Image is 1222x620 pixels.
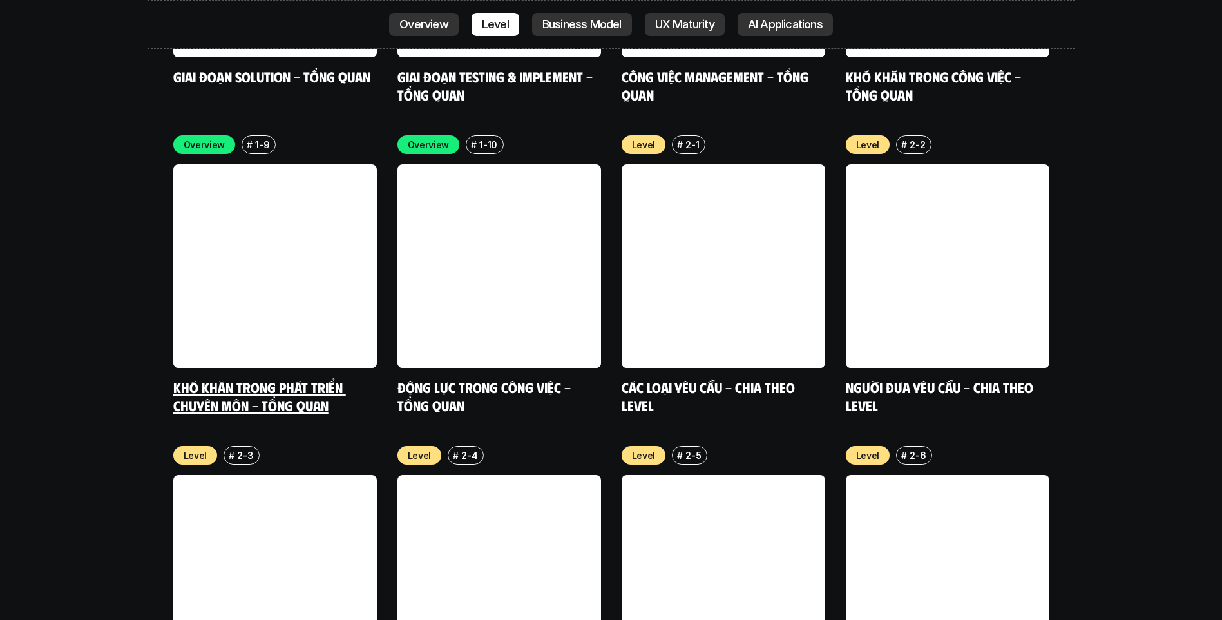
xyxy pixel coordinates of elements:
[389,13,459,36] a: Overview
[397,68,596,103] a: Giai đoạn Testing & Implement - Tổng quan
[632,138,656,151] p: Level
[173,378,346,414] a: Khó khăn trong phát triển chuyên môn - Tổng quan
[479,138,497,151] p: 1-10
[453,450,459,460] h6: #
[184,449,207,462] p: Level
[846,68,1024,103] a: Khó khăn trong công việc - Tổng quan
[910,138,925,151] p: 2-2
[846,378,1036,414] a: Người đưa yêu cầu - Chia theo Level
[910,449,926,462] p: 2-6
[685,449,701,462] p: 2-5
[901,450,907,460] h6: #
[685,138,699,151] p: 2-1
[677,140,683,150] h6: #
[408,449,432,462] p: Level
[237,449,253,462] p: 2-3
[622,378,798,414] a: Các loại yêu cầu - Chia theo level
[856,449,880,462] p: Level
[471,140,477,150] h6: #
[255,138,269,151] p: 1-9
[247,140,253,150] h6: #
[901,140,907,150] h6: #
[461,449,477,462] p: 2-4
[397,378,574,414] a: Động lực trong công việc - Tổng quan
[856,138,880,151] p: Level
[173,68,370,85] a: Giai đoạn Solution - Tổng quan
[677,450,683,460] h6: #
[622,68,812,103] a: Công việc Management - Tổng quan
[632,449,656,462] p: Level
[184,138,225,151] p: Overview
[229,450,234,460] h6: #
[408,138,450,151] p: Overview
